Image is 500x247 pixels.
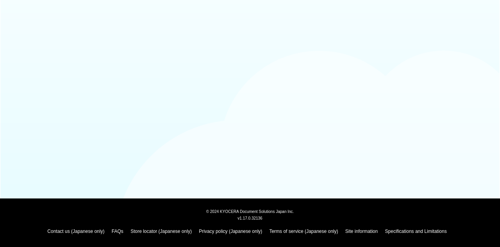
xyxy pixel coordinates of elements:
[112,229,123,234] a: FAQs
[385,229,447,234] a: Specifications and Limitations
[345,229,378,234] a: Site information
[47,229,104,234] a: Contact us (Japanese only)
[199,229,262,234] a: Privacy policy (Japanese only)
[269,229,338,234] a: Terms of service (Japanese only)
[237,216,262,220] span: v1.17.0.32136
[130,229,192,234] a: Store locator (Japanese only)
[206,209,294,214] span: © 2024 KYOCERA Document Solutions Japan Inc.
